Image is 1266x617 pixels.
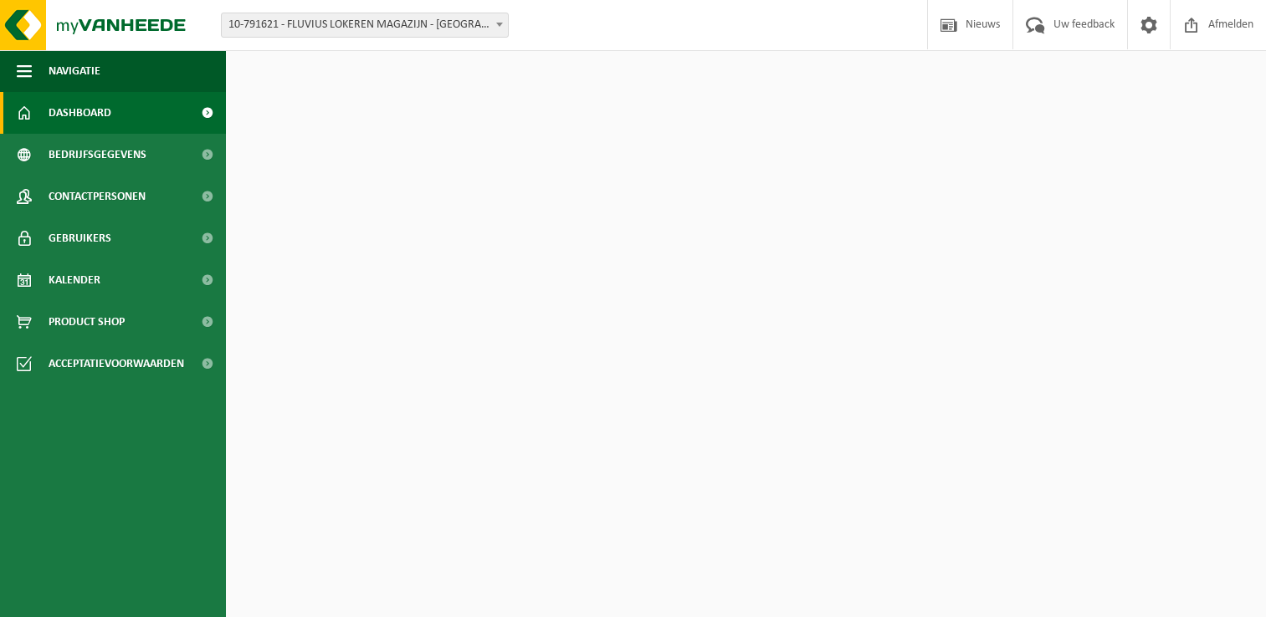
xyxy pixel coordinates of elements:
span: 10-791621 - FLUVIUS LOKEREN MAGAZIJN - LOKEREN [221,13,509,38]
span: Gebruikers [49,217,111,259]
span: Bedrijfsgegevens [49,134,146,176]
span: 10-791621 - FLUVIUS LOKEREN MAGAZIJN - LOKEREN [222,13,508,37]
span: Navigatie [49,50,100,92]
span: Contactpersonen [49,176,146,217]
span: Kalender [49,259,100,301]
span: Acceptatievoorwaarden [49,343,184,385]
span: Product Shop [49,301,125,343]
span: Dashboard [49,92,111,134]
